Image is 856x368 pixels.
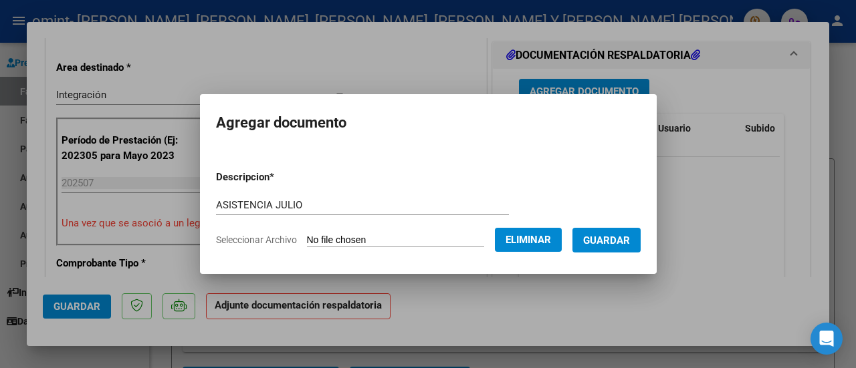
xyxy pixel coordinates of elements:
[216,170,344,185] p: Descripcion
[495,228,562,252] button: Eliminar
[811,323,843,355] div: Open Intercom Messenger
[216,234,297,245] span: Seleccionar Archivo
[583,234,630,246] span: Guardar
[506,234,551,246] span: Eliminar
[572,228,641,252] button: Guardar
[216,110,641,136] h2: Agregar documento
